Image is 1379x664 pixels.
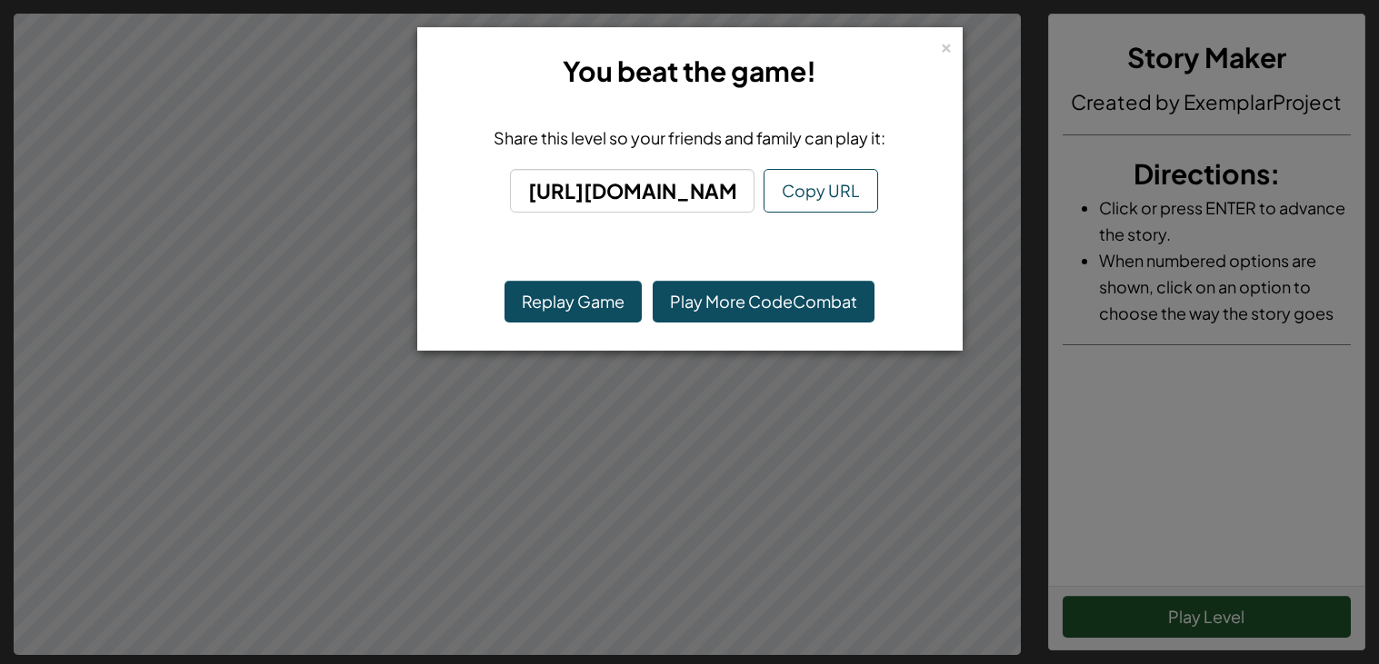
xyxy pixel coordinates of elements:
button: Copy URL [764,169,878,213]
div: × [940,35,953,55]
a: Play More CodeCombat [653,281,874,322]
h3: You beat the game! [441,51,939,92]
button: Replay Game [505,281,642,322]
span: Copy URL [782,180,860,201]
div: Share this level so your friends and family can play it: [445,124,934,151]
